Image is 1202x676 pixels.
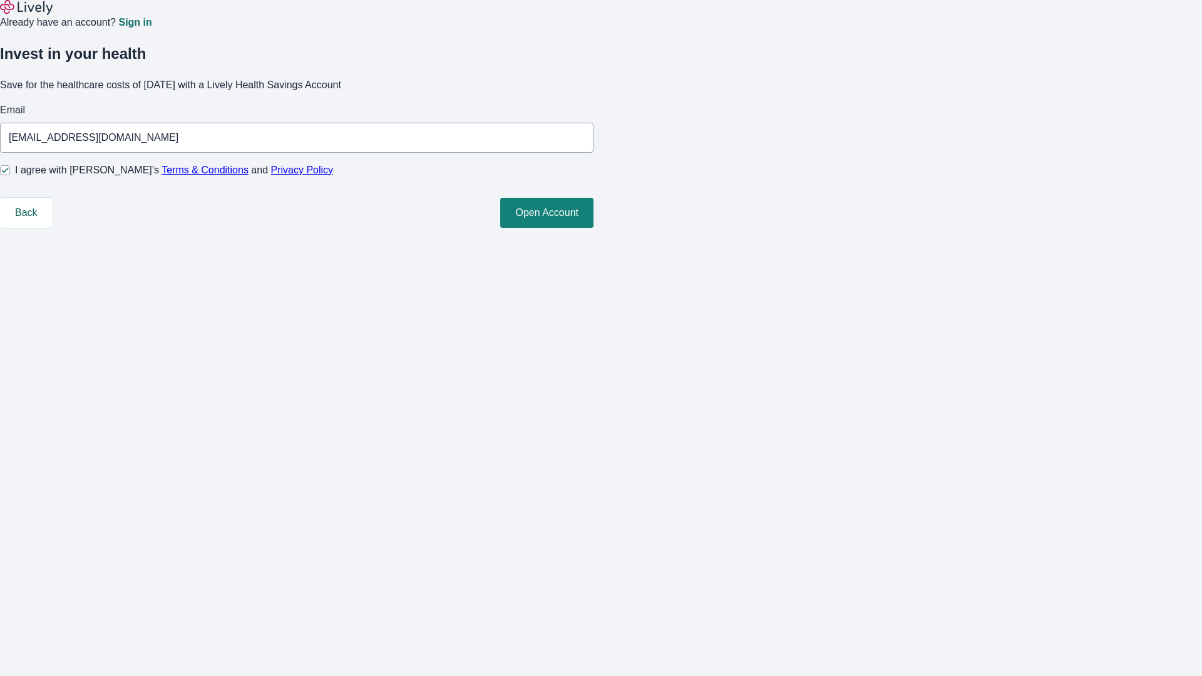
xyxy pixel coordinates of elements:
a: Privacy Policy [271,165,334,175]
a: Sign in [118,18,152,28]
button: Open Account [500,198,593,228]
span: I agree with [PERSON_NAME]’s and [15,163,333,178]
a: Terms & Conditions [162,165,249,175]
